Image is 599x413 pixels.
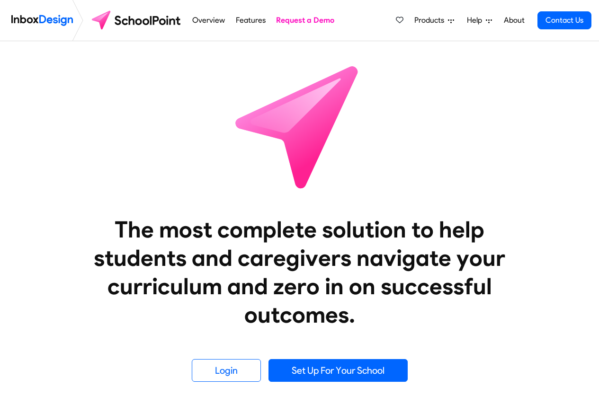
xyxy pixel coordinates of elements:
[215,41,385,211] img: icon_schoolpoint.svg
[414,15,448,26] span: Products
[192,359,261,382] a: Login
[467,15,486,26] span: Help
[233,11,268,30] a: Features
[274,11,337,30] a: Request a Demo
[463,11,496,30] a: Help
[501,11,527,30] a: About
[75,215,525,329] heading: The most complete solution to help students and caregivers navigate your curriculum and zero in o...
[190,11,228,30] a: Overview
[87,9,187,32] img: schoolpoint logo
[537,11,591,29] a: Contact Us
[411,11,458,30] a: Products
[268,359,408,382] a: Set Up For Your School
